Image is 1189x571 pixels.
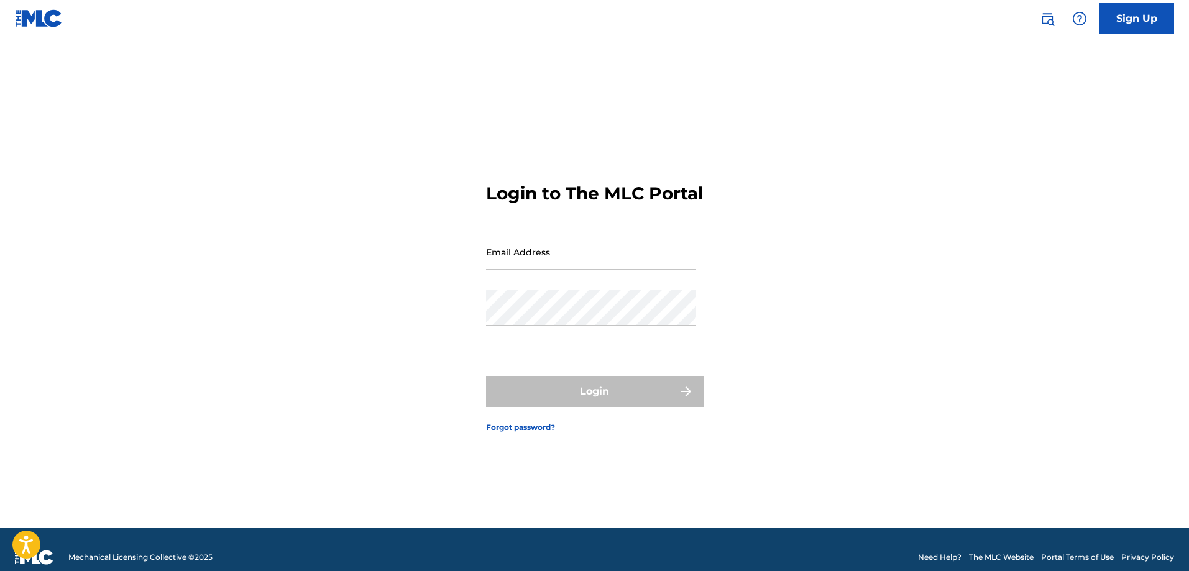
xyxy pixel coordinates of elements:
a: Privacy Policy [1121,552,1174,563]
div: Help [1067,6,1092,31]
img: MLC Logo [15,9,63,27]
a: Sign Up [1099,3,1174,34]
span: Mechanical Licensing Collective © 2025 [68,552,213,563]
a: The MLC Website [969,552,1034,563]
img: help [1072,11,1087,26]
h3: Login to The MLC Portal [486,183,703,204]
img: search [1040,11,1055,26]
img: logo [15,550,53,565]
a: Portal Terms of Use [1041,552,1114,563]
a: Need Help? [918,552,962,563]
a: Forgot password? [486,422,555,433]
a: Public Search [1035,6,1060,31]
